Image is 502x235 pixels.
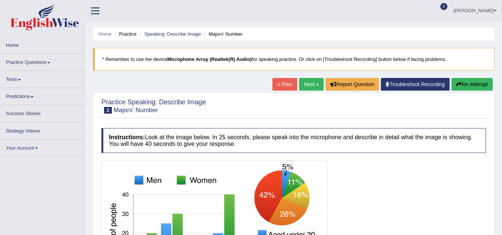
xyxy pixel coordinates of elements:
[440,3,448,10] span: 0
[381,78,450,91] a: Troubleshoot Recording
[101,99,206,114] h2: Practice Speaking: Describe Image
[109,134,145,140] b: Instructions:
[93,48,495,71] blockquote: * Remember to use the device for speaking practice. Or click on [Troubleshoot Recording] button b...
[326,78,379,91] button: Report Question
[113,30,136,37] li: Practice
[272,78,297,91] a: « Prev
[104,107,112,114] span: 2
[0,71,85,85] a: Tests
[0,88,85,102] a: Predictions
[0,140,85,154] a: Your Account
[114,107,158,114] small: Majors' Number
[0,54,85,68] a: Practice Questions
[0,37,85,51] a: Home
[98,31,111,37] a: Home
[101,128,486,153] h4: Look at the image below. In 25 seconds, please speak into the microphone and describe in detail w...
[299,78,324,91] a: Next »
[0,105,85,120] a: Success Stories
[202,30,243,37] li: Majors' Number
[451,78,493,91] button: Re-Attempt
[167,56,252,62] b: Microphone Array (Realtek(R) Audio)
[144,31,201,37] a: Speaking: Describe Image
[0,123,85,137] a: Strategy Videos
